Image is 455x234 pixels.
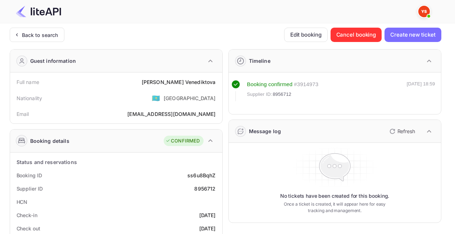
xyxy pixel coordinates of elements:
[165,137,200,145] div: CONFIRMED
[17,78,39,86] div: Full name
[284,28,328,42] button: Edit booking
[164,94,216,102] div: [GEOGRAPHIC_DATA]
[194,185,215,192] div: 8956712
[17,110,29,118] div: Email
[278,201,392,214] p: Once a ticket is created, it will appear here for easy tracking and management.
[127,110,215,118] div: [EMAIL_ADDRESS][DOMAIN_NAME]
[249,127,281,135] div: Message log
[397,127,415,135] p: Refresh
[17,172,42,179] div: Booking ID
[331,28,382,42] button: Cancel booking
[30,57,76,65] div: Guest information
[418,6,430,17] img: Yandex Support
[247,80,293,89] div: Booking confirmed
[17,158,77,166] div: Status and reservations
[17,225,40,232] div: Check out
[407,80,435,101] div: [DATE] 18:59
[280,192,390,200] p: No tickets have been created for this booking.
[17,211,37,219] div: Check-in
[16,6,61,17] img: LiteAPI Logo
[247,91,272,98] span: Supplier ID:
[187,172,215,179] div: ss6u8BqhZ
[17,185,43,192] div: Supplier ID
[30,137,69,145] div: Booking details
[22,31,58,39] div: Back to search
[273,91,291,98] span: 8956712
[17,198,28,206] div: HCN
[199,225,216,232] div: [DATE]
[152,92,160,104] span: United States
[17,94,42,102] div: Nationality
[142,78,216,86] div: [PERSON_NAME] Venediktova
[294,80,318,89] div: # 3914973
[249,57,270,65] div: Timeline
[199,211,216,219] div: [DATE]
[385,28,441,42] button: Create new ticket
[385,126,418,137] button: Refresh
